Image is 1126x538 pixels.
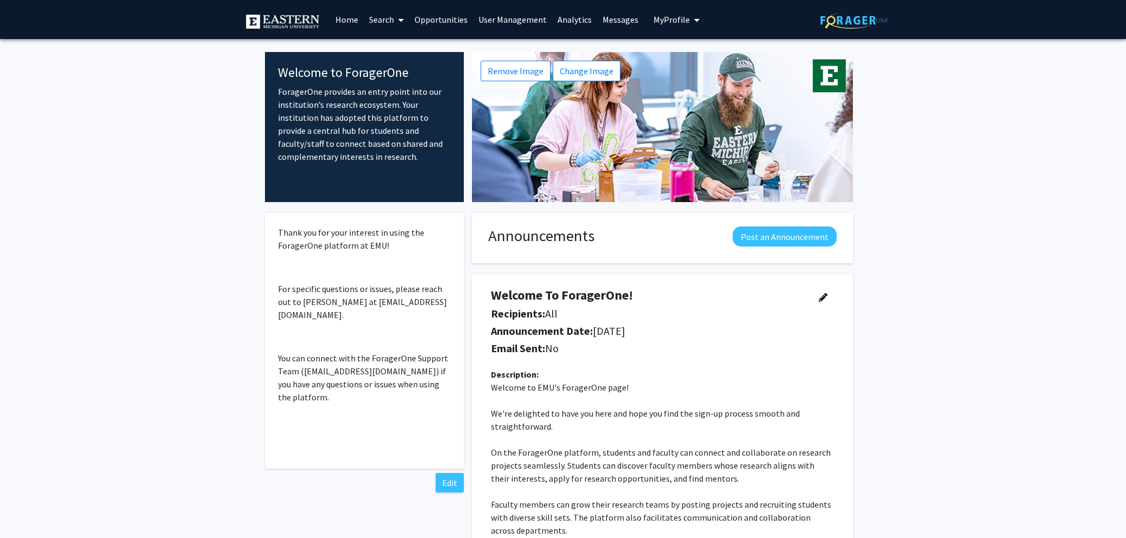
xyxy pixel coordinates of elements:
[491,342,804,355] h5: No
[491,341,545,355] b: Email Sent:
[491,288,804,303] h4: Welcome To ForagerOne!
[491,381,834,394] p: Welcome to EMU's ForagerOne page!
[491,307,545,320] b: Recipients:
[278,282,451,321] p: For specific questions or issues, please reach out to [PERSON_NAME] at [EMAIL_ADDRESS][DOMAIN_NAME].
[246,15,319,29] img: Eastern Michigan University Logo
[653,14,690,25] span: My Profile
[364,1,409,38] a: Search
[436,473,464,492] button: Edit
[278,85,451,163] p: ForagerOne provides an entry point into our institution’s research ecosystem. Your institution ha...
[473,1,552,38] a: User Management
[472,52,853,202] img: Cover Image
[330,1,364,38] a: Home
[597,1,644,38] a: Messages
[553,61,620,81] button: Change Image
[491,368,834,381] div: Description:
[491,324,593,338] b: Announcement Date:
[491,325,804,338] h5: [DATE]
[552,1,597,38] a: Analytics
[491,499,833,536] span: Faculty members can grow their research teams by posting projects and recruiting students with di...
[409,1,473,38] a: Opportunities
[820,12,888,29] img: ForagerOne Logo
[8,489,46,530] iframe: Chat
[278,353,448,403] span: You can connect with the ForagerOne Support Team ([EMAIL_ADDRESS][DOMAIN_NAME]) if you have any q...
[278,65,451,81] h4: Welcome to ForagerOne
[491,447,832,484] span: On the ForagerOne platform, students and faculty can connect and collaborate on research projects...
[278,226,451,252] p: Thank you for your interest in using the ForagerOne platform at EMU!
[481,61,551,81] button: Remove Image
[491,307,804,320] h5: All
[733,226,837,247] button: Post an Announcement
[491,408,801,432] span: We're delighted to have you here and hope you find the sign-up process smooth and straightforward.
[488,226,594,245] h1: Announcements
